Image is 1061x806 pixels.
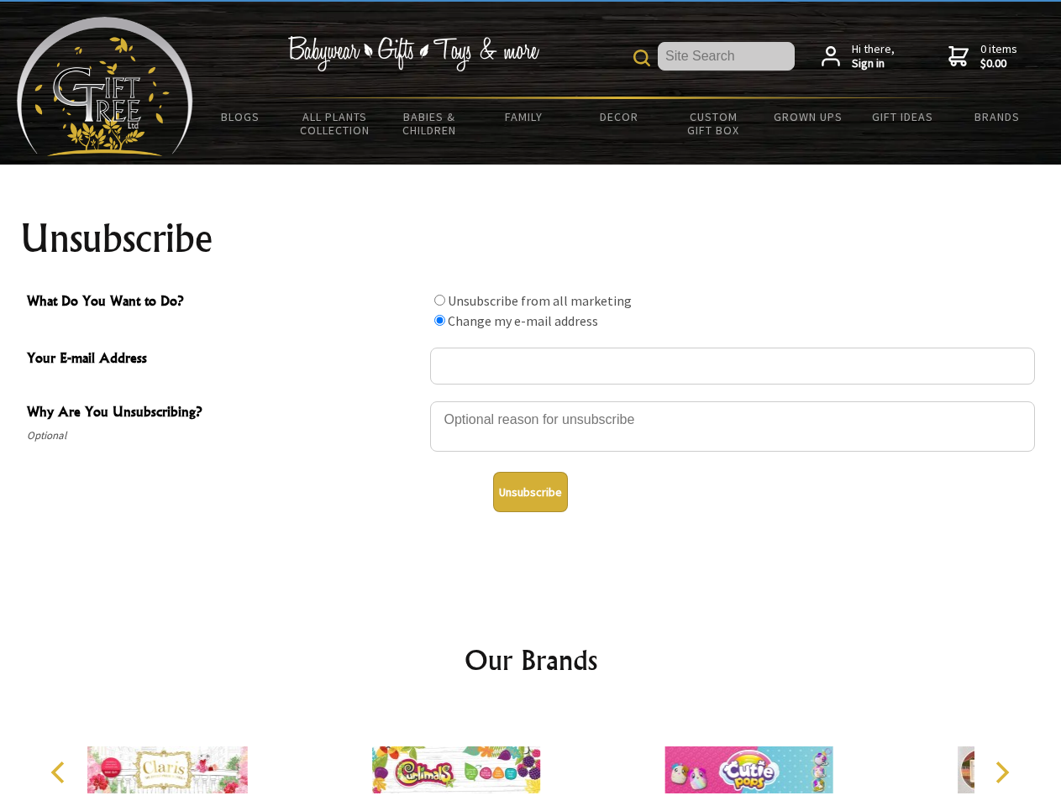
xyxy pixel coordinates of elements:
a: All Plants Collection [288,99,383,148]
span: Optional [27,426,422,446]
a: Brands [950,99,1045,134]
a: Babies & Children [382,99,477,148]
span: Hi there, [852,42,895,71]
h1: Unsubscribe [20,218,1042,259]
input: What Do You Want to Do? [434,295,445,306]
a: Custom Gift Box [666,99,761,148]
a: Gift Ideas [855,99,950,134]
span: Your E-mail Address [27,348,422,372]
img: product search [633,50,650,66]
a: Grown Ups [760,99,855,134]
label: Change my e-mail address [448,312,598,329]
strong: $0.00 [980,56,1017,71]
a: Hi there,Sign in [822,42,895,71]
span: Why Are You Unsubscribing? [27,401,422,426]
input: What Do You Want to Do? [434,315,445,326]
input: Your E-mail Address [430,348,1035,385]
span: What Do You Want to Do? [27,290,422,315]
button: Next [983,754,1020,791]
a: Decor [571,99,666,134]
img: Babywear - Gifts - Toys & more [287,36,539,71]
strong: Sign in [852,56,895,71]
a: 0 items$0.00 [948,42,1017,71]
button: Unsubscribe [493,472,568,512]
span: 0 items [980,41,1017,71]
input: Site Search [658,42,795,71]
a: Family [477,99,572,134]
h2: Our Brands [34,640,1028,680]
label: Unsubscribe from all marketing [448,292,632,309]
img: Babyware - Gifts - Toys and more... [17,17,193,156]
textarea: Why Are You Unsubscribing? [430,401,1035,452]
button: Previous [42,754,79,791]
a: BLOGS [193,99,288,134]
